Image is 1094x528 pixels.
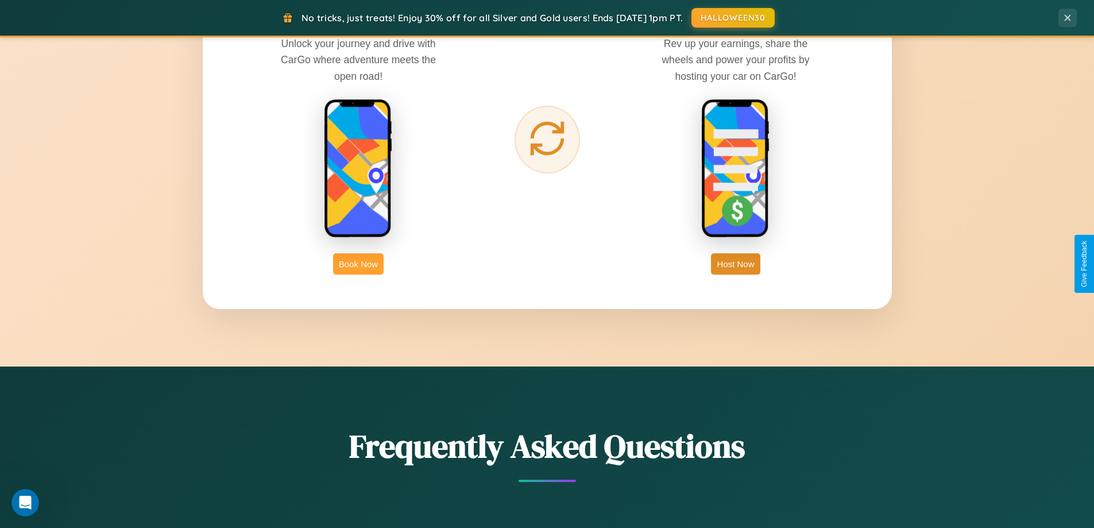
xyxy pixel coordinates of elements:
p: Unlock your journey and drive with CarGo where adventure meets the open road! [272,36,444,84]
img: rent phone [324,99,393,239]
button: HALLOWEEN30 [691,8,775,28]
img: host phone [701,99,770,239]
iframe: Intercom live chat [11,489,39,517]
button: Host Now [711,253,760,275]
h2: Frequently Asked Questions [203,424,892,468]
div: Give Feedback [1080,241,1088,287]
p: Rev up your earnings, share the wheels and power your profits by hosting your car on CarGo! [650,36,822,84]
span: No tricks, just treats! Enjoy 30% off for all Silver and Gold users! Ends [DATE] 1pm PT. [301,12,683,24]
button: Book Now [333,253,384,275]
